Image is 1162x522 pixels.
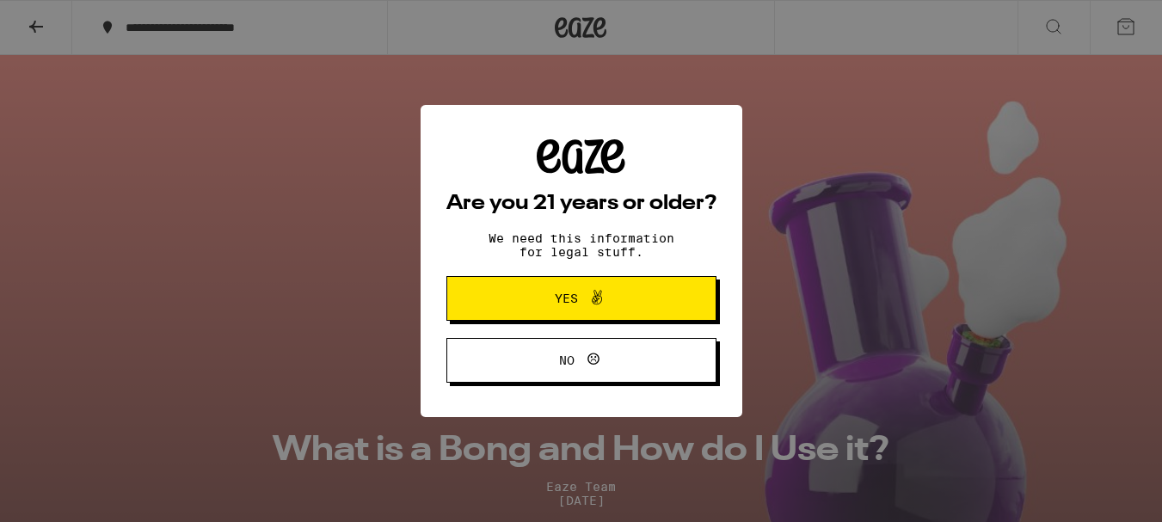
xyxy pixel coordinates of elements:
button: Yes [446,276,716,321]
p: We need this information for legal stuff. [474,231,689,259]
h2: Are you 21 years or older? [446,193,716,214]
span: Yes [555,292,578,304]
button: No [446,338,716,383]
span: No [559,354,575,366]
